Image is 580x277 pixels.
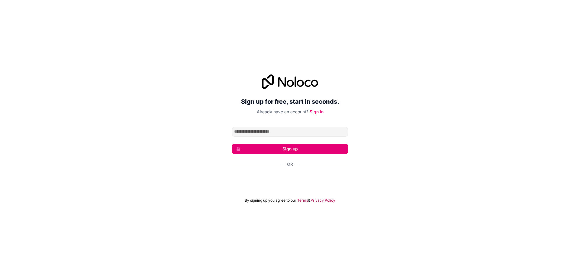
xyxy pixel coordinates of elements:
[232,144,348,154] button: Sign up
[287,161,293,167] span: Or
[232,127,348,137] input: Email address
[297,198,308,203] a: Terms
[308,198,311,203] span: &
[310,109,324,114] a: Sign in
[245,198,296,203] span: By signing up you agree to our
[257,109,308,114] span: Already have an account?
[311,198,335,203] a: Privacy Policy
[232,96,348,107] h2: Sign up for free, start in seconds.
